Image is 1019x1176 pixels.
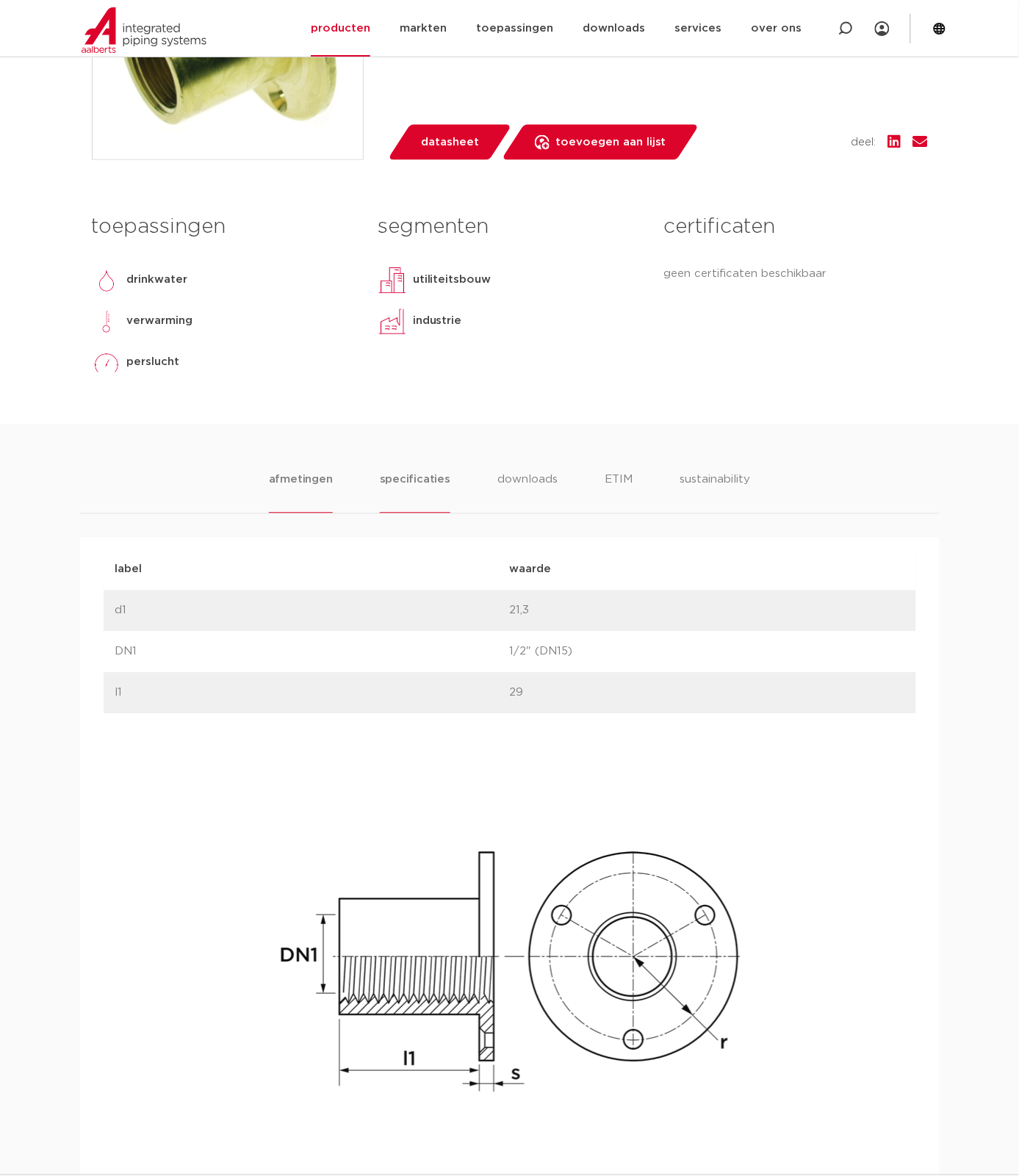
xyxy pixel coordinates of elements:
[663,266,927,284] p: geen certificaten beschikbaar
[115,643,510,661] p: DN1
[663,213,927,242] h3: certificaten
[510,685,904,702] p: 29
[510,602,904,620] p: 21,3
[115,685,510,702] p: l1
[605,472,633,513] li: ETIM
[378,266,407,295] img: utiliteitsbouw
[421,131,479,154] span: datasheet
[380,472,450,513] li: specificaties
[127,354,180,372] p: perslucht
[378,307,407,336] img: industrie
[269,472,333,513] li: afmetingen
[413,272,492,289] p: utiliteitsbouw
[92,348,121,378] img: perslucht
[413,313,462,331] p: industrie
[510,561,904,579] p: waarde
[92,266,121,295] img: drinkwater
[378,213,641,242] h3: segmenten
[127,313,193,331] p: verwarming
[851,134,876,151] span: deel:
[497,472,558,513] li: downloads
[115,561,510,579] p: label
[555,131,666,154] span: toevoegen aan lijst
[387,125,512,160] a: datasheet
[92,213,356,242] h3: toepassingen
[115,602,510,620] p: d1
[680,472,750,513] li: sustainability
[127,272,188,289] p: drinkwater
[92,307,121,336] img: verwarming
[510,643,904,661] p: 1/2" (DN15)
